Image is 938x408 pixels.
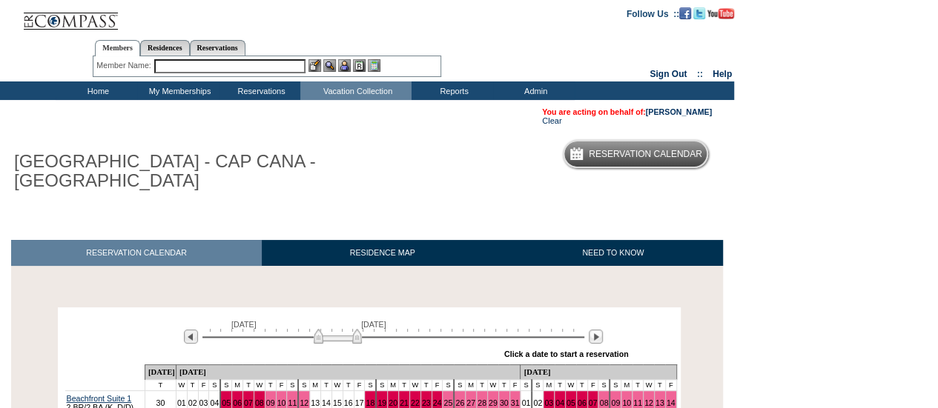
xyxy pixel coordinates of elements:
td: W [565,380,576,391]
td: F [198,380,209,391]
a: 01 [177,398,186,407]
a: 11 [633,398,642,407]
a: 01 [521,398,530,407]
a: 02 [188,398,197,407]
a: 17 [355,398,364,407]
td: M [621,380,633,391]
td: M [388,380,399,391]
a: Reservations [190,40,245,56]
td: T [265,380,276,391]
td: W [643,380,654,391]
td: T [321,380,332,391]
td: Admin [493,81,575,100]
img: Subscribe to our YouTube Channel [707,8,734,19]
td: T [654,380,665,391]
img: Previous [184,330,198,344]
a: 06 [578,398,587,407]
a: Beachfront Suite 1 [67,394,132,403]
a: 15 [333,398,342,407]
span: [DATE] [361,320,386,329]
a: Become our fan on Facebook [679,8,691,17]
td: S [287,380,298,391]
td: S [220,380,231,391]
td: T [633,380,644,391]
a: 04 [210,398,219,407]
td: T [242,380,254,391]
a: 21 [400,398,409,407]
a: Clear [542,116,561,125]
a: 08 [255,398,264,407]
a: RESERVATION CALENDAR [11,240,262,266]
td: F [587,380,598,391]
span: [DATE] [231,320,257,329]
img: View [323,59,336,72]
a: Sign Out [650,69,687,79]
span: You are acting on behalf of: [542,107,712,116]
a: 30 [500,398,509,407]
td: S [376,380,387,391]
a: 09 [611,398,620,407]
td: W [331,380,343,391]
a: 28 [478,398,486,407]
td: Vacation Collection [300,81,412,100]
a: 13 [655,398,664,407]
a: 27 [466,398,475,407]
td: T [420,380,432,391]
td: [DATE] [176,365,521,380]
a: 05 [567,398,575,407]
td: S [443,380,454,391]
a: 25 [443,398,452,407]
a: 12 [644,398,653,407]
a: Members [95,40,140,56]
a: Residences [140,40,190,56]
a: 10 [622,398,631,407]
img: Next [589,330,603,344]
td: S [610,380,621,391]
a: 09 [266,398,275,407]
td: F [665,380,676,391]
a: 06 [233,398,242,407]
a: 23 [422,398,431,407]
div: Click a date to start a reservation [504,350,629,358]
td: W [487,380,498,391]
a: 12 [300,398,308,407]
a: 03 [544,398,553,407]
td: S [209,380,220,391]
td: M [310,380,321,391]
td: T [576,380,587,391]
a: 08 [599,398,608,407]
td: W [409,380,420,391]
td: S [532,380,543,391]
a: 07 [589,398,598,407]
td: T [477,380,488,391]
a: 14 [322,398,331,407]
td: Home [56,81,137,100]
td: F [276,380,287,391]
a: 22 [411,398,420,407]
a: RESIDENCE MAP [262,240,503,266]
td: M [544,380,555,391]
img: b_edit.gif [308,59,321,72]
td: S [521,380,532,391]
td: Reports [412,81,493,100]
td: S [598,380,610,391]
a: [PERSON_NAME] [646,107,712,116]
a: 05 [222,398,231,407]
a: 03 [199,398,208,407]
a: 14 [667,398,676,407]
div: Member Name: [96,59,153,72]
h1: [GEOGRAPHIC_DATA] - CAP CANA - [GEOGRAPHIC_DATA] [11,149,343,194]
a: 04 [555,398,564,407]
a: 02 [533,398,542,407]
td: M [466,380,477,391]
td: T [187,380,198,391]
img: Follow us on Twitter [693,7,705,19]
a: 20 [389,398,397,407]
td: W [176,380,187,391]
a: 10 [277,398,286,407]
a: Help [713,69,732,79]
img: Reservations [353,59,366,72]
td: S [365,380,376,391]
img: b_calculator.gif [368,59,380,72]
a: 19 [377,398,386,407]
